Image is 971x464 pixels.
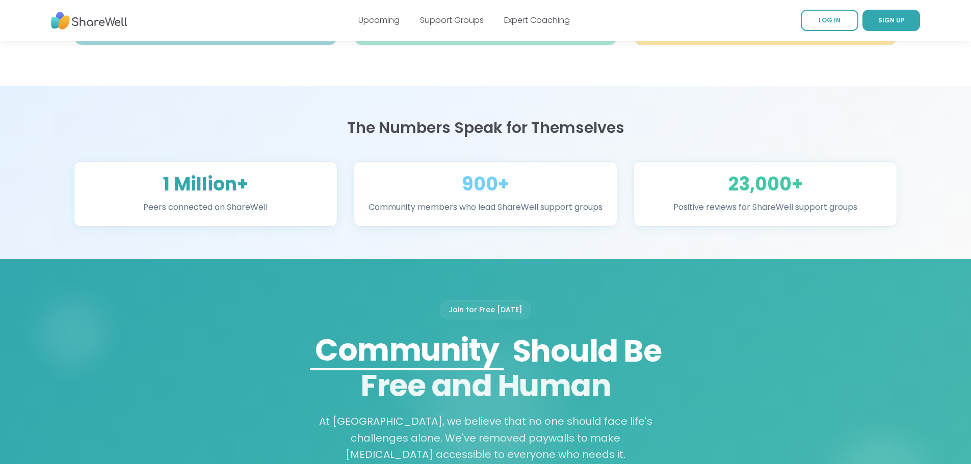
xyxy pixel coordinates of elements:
[801,10,858,31] a: LOG IN
[74,119,898,137] h2: The Numbers Speak for Themselves
[819,16,841,24] span: LOG IN
[440,300,531,319] div: Join for Free [DATE]
[646,174,884,195] div: 23,000+
[314,413,657,463] p: At [GEOGRAPHIC_DATA], we believe that no one should face life's challenges alone. We've removed p...
[878,16,905,24] span: SIGN UP
[360,364,611,407] span: Free and Human
[420,14,484,26] a: Support Groups
[51,7,127,35] img: ShareWell Nav Logo
[87,201,325,214] p: Peers connected on ShareWell
[310,331,504,369] div: Community
[358,14,400,26] a: Upcoming
[862,10,920,31] a: SIGN UP
[366,201,605,214] p: Community members who lead ShareWell support groups
[366,174,605,195] div: 900+
[504,14,570,26] a: Expert Coaching
[87,174,325,195] div: 1 Million+
[646,201,884,214] p: Positive reviews for ShareWell support groups
[225,332,747,370] span: Should Be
